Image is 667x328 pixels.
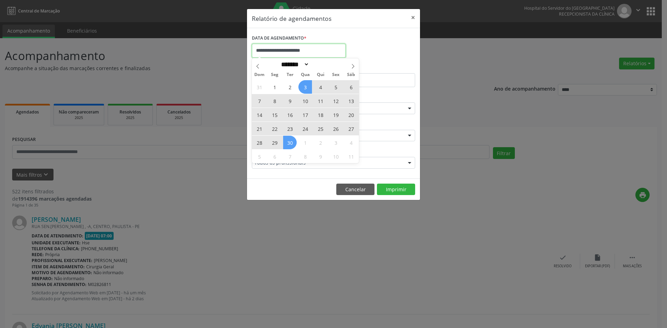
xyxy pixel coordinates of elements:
span: Sáb [344,73,359,77]
span: Setembro 17, 2025 [298,108,312,121]
button: Close [406,9,420,26]
button: Cancelar [336,184,374,195]
span: Setembro 9, 2025 [283,94,297,108]
span: Setembro 19, 2025 [329,108,343,121]
span: Setembro 14, 2025 [253,108,266,121]
span: Outubro 6, 2025 [268,150,281,163]
span: Qui [313,73,328,77]
span: Setembro 8, 2025 [268,94,281,108]
span: Seg [267,73,282,77]
span: Setembro 16, 2025 [283,108,297,121]
span: Setembro 10, 2025 [298,94,312,108]
span: Outubro 10, 2025 [329,150,343,163]
span: Setembro 4, 2025 [314,80,327,94]
span: Outubro 3, 2025 [329,136,343,149]
span: Setembro 28, 2025 [253,136,266,149]
span: Setembro 21, 2025 [253,122,266,135]
span: Setembro 12, 2025 [329,94,343,108]
span: Setembro 6, 2025 [344,80,358,94]
span: Outubro 11, 2025 [344,150,358,163]
span: Outubro 4, 2025 [344,136,358,149]
span: Setembro 24, 2025 [298,122,312,135]
input: Year [309,61,332,68]
span: Setembro 13, 2025 [344,94,358,108]
span: Setembro 11, 2025 [314,94,327,108]
span: Outubro 5, 2025 [253,150,266,163]
span: Qua [298,73,313,77]
span: Setembro 3, 2025 [298,80,312,94]
span: Setembro 22, 2025 [268,122,281,135]
span: Setembro 30, 2025 [283,136,297,149]
span: Setembro 23, 2025 [283,122,297,135]
h5: Relatório de agendamentos [252,14,331,23]
span: Setembro 18, 2025 [314,108,327,121]
span: Dom [252,73,267,77]
span: Outubro 2, 2025 [314,136,327,149]
span: Setembro 25, 2025 [314,122,327,135]
span: Outubro 9, 2025 [314,150,327,163]
span: Setembro 20, 2025 [344,108,358,121]
label: ATÉ [335,62,415,73]
span: Sex [328,73,344,77]
select: Month [279,61,309,68]
button: Imprimir [377,184,415,195]
span: Setembro 29, 2025 [268,136,281,149]
span: Outubro 1, 2025 [298,136,312,149]
label: DATA DE AGENDAMENTO [252,33,306,44]
span: Setembro 15, 2025 [268,108,281,121]
span: Setembro 7, 2025 [253,94,266,108]
span: Setembro 27, 2025 [344,122,358,135]
span: Outubro 8, 2025 [298,150,312,163]
span: Setembro 5, 2025 [329,80,343,94]
span: Agosto 31, 2025 [253,80,266,94]
span: Outubro 7, 2025 [283,150,297,163]
span: Setembro 1, 2025 [268,80,281,94]
span: Setembro 2, 2025 [283,80,297,94]
span: Setembro 26, 2025 [329,122,343,135]
span: Ter [282,73,298,77]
